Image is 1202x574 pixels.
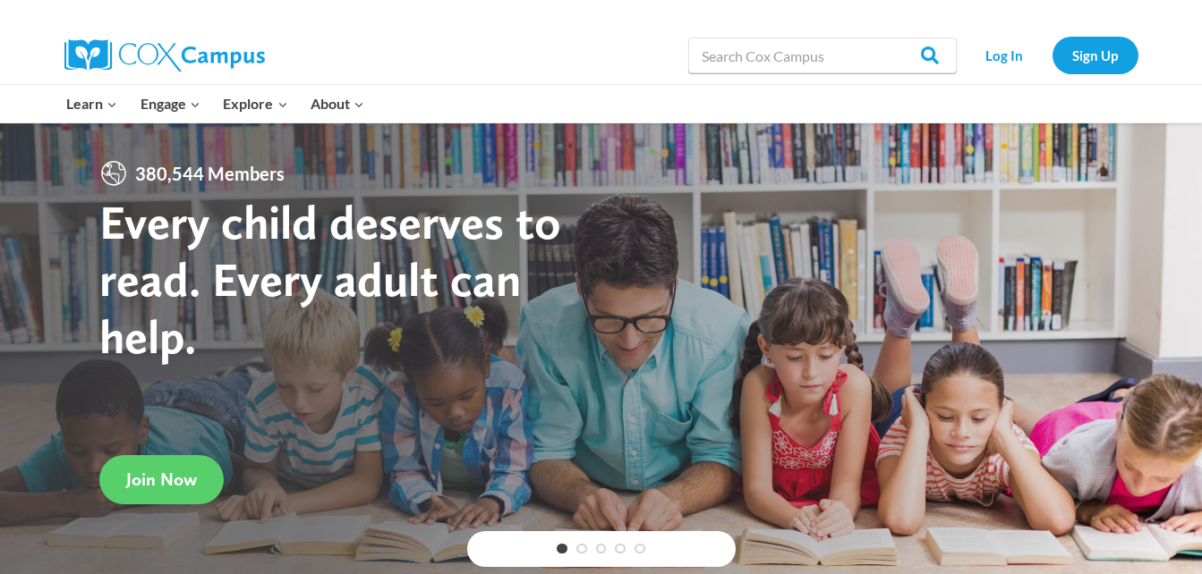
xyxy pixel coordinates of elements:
input: Search Cox Campus [688,38,957,73]
a: Log In [966,37,1044,73]
nav: Secondary Navigation [966,37,1138,73]
a: Sign Up [1053,37,1138,73]
a: 2 [576,544,587,554]
a: 1 [557,544,567,554]
strong: Every child deserves to read. Every adult can help. [99,193,561,364]
a: 3 [596,544,607,554]
span: 380,544 Members [128,159,292,188]
a: 4 [615,544,626,554]
a: Join Now [99,455,224,504]
span: About [311,92,364,115]
img: Cox Campus [64,39,265,72]
nav: Primary Navigation [55,85,376,122]
span: Engage [141,92,200,115]
span: Learn [66,92,117,115]
a: 5 [635,544,645,554]
span: Explore [223,92,287,115]
span: Join Now [126,468,197,490]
